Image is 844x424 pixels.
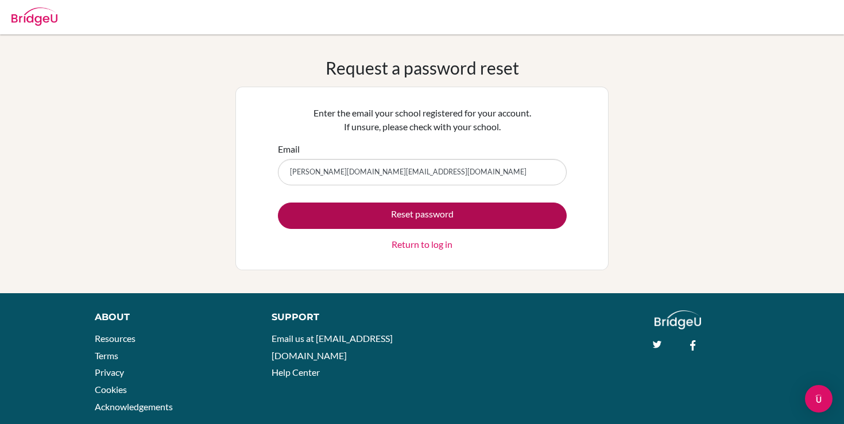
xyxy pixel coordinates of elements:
div: Open Intercom Messenger [805,385,833,413]
a: Help Center [272,367,320,378]
h1: Request a password reset [326,57,519,78]
label: Email [278,142,300,156]
a: Cookies [95,384,127,395]
div: Support [272,310,411,324]
a: Privacy [95,367,124,378]
a: Acknowledgements [95,401,173,412]
a: Resources [95,333,135,344]
p: Enter the email your school registered for your account. If unsure, please check with your school. [278,106,567,134]
div: About [95,310,246,324]
button: Reset password [278,203,567,229]
a: Return to log in [392,238,452,251]
img: logo_white@2x-f4f0deed5e89b7ecb1c2cc34c3e3d731f90f0f143d5ea2071677605dd97b5244.png [655,310,701,329]
a: Terms [95,350,118,361]
img: Bridge-U [11,7,57,26]
a: Email us at [EMAIL_ADDRESS][DOMAIN_NAME] [272,333,393,361]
